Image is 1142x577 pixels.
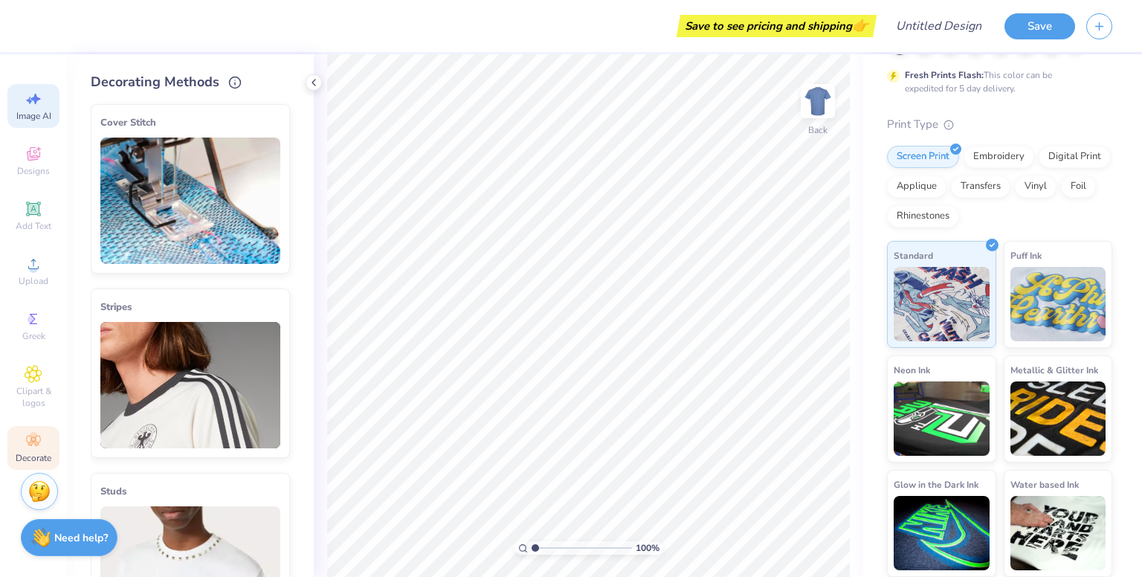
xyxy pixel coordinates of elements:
[7,385,59,409] span: Clipart & logos
[16,110,51,122] span: Image AI
[852,16,868,34] span: 👉
[884,11,993,41] input: Untitled Design
[1039,146,1111,168] div: Digital Print
[100,298,280,316] div: Stripes
[100,114,280,132] div: Cover Stitch
[905,69,984,81] strong: Fresh Prints Flash:
[894,267,990,341] img: Standard
[808,123,828,137] div: Back
[964,146,1034,168] div: Embroidery
[100,483,280,500] div: Studs
[887,205,959,228] div: Rhinestones
[1010,267,1106,341] img: Puff Ink
[16,220,51,232] span: Add Text
[887,146,959,168] div: Screen Print
[91,72,290,92] div: Decorating Methods
[803,86,833,116] img: Back
[905,68,1088,95] div: This color can be expedited for 5 day delivery.
[680,15,873,37] div: Save to see pricing and shipping
[894,477,978,492] span: Glow in the Dark Ink
[894,496,990,570] img: Glow in the Dark Ink
[22,330,45,342] span: Greek
[16,452,51,464] span: Decorate
[1010,362,1098,378] span: Metallic & Glitter Ink
[1010,248,1042,263] span: Puff Ink
[951,175,1010,198] div: Transfers
[894,381,990,456] img: Neon Ink
[887,116,1112,133] div: Print Type
[1010,496,1106,570] img: Water based Ink
[19,275,48,287] span: Upload
[894,362,930,378] span: Neon Ink
[17,165,50,177] span: Designs
[636,541,659,555] span: 100 %
[1015,175,1056,198] div: Vinyl
[100,322,280,448] img: Stripes
[1004,13,1075,39] button: Save
[894,248,933,263] span: Standard
[1010,381,1106,456] img: Metallic & Glitter Ink
[887,175,946,198] div: Applique
[54,531,108,545] strong: Need help?
[100,138,280,264] img: Cover Stitch
[1010,477,1079,492] span: Water based Ink
[1061,175,1096,198] div: Foil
